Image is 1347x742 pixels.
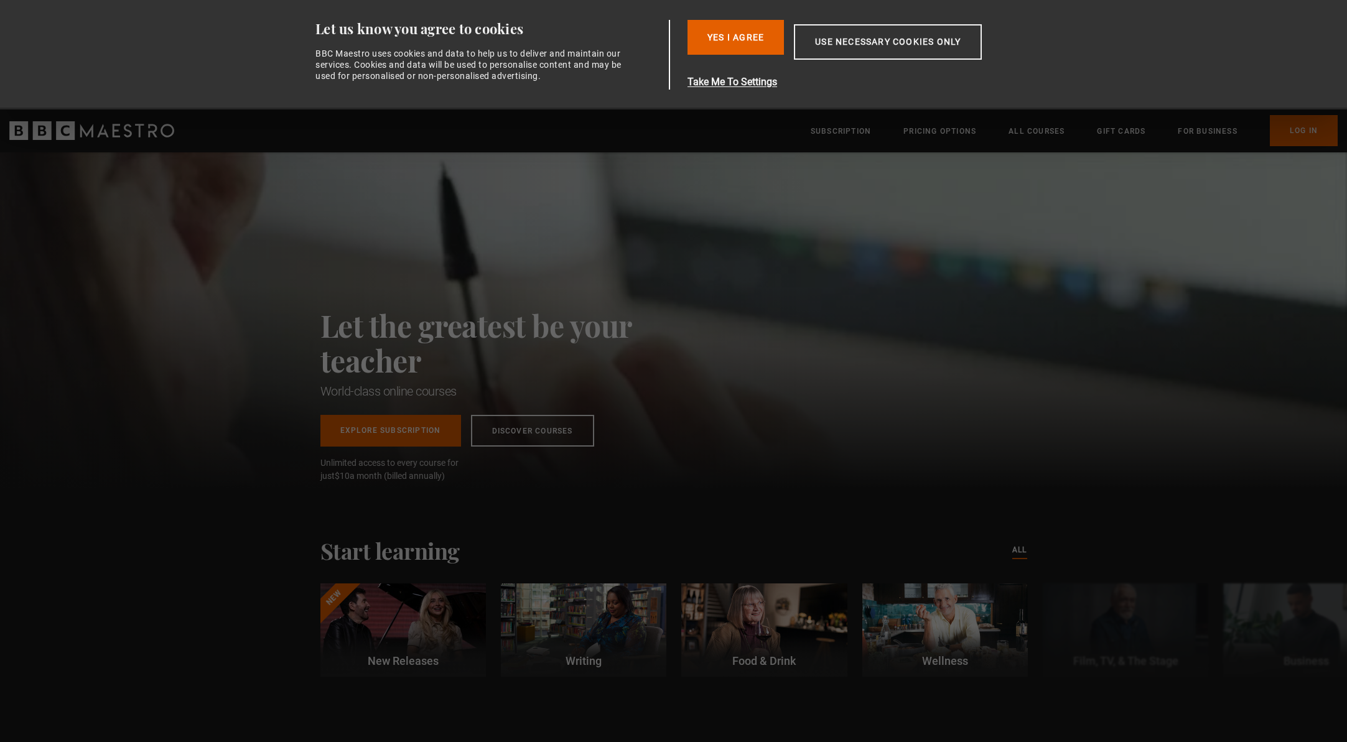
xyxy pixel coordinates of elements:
a: Subscription [811,125,871,137]
a: Gift Cards [1097,125,1145,137]
div: Let us know you agree to cookies [315,20,664,38]
a: Food & Drink [681,583,847,677]
span: $10 [335,471,350,481]
a: Writing [501,583,666,677]
h2: Let the greatest be your teacher [320,308,687,378]
a: All [1012,544,1027,557]
button: Use necessary cookies only [794,24,982,60]
svg: BBC Maestro [9,121,174,140]
a: Log In [1270,115,1338,146]
h2: Start learning [320,537,460,563]
button: Yes I Agree [687,20,784,55]
a: Discover Courses [471,415,594,447]
a: Wellness [862,583,1028,677]
h1: World-class online courses [320,383,687,400]
a: For business [1178,125,1237,137]
span: Unlimited access to every course for just a month (billed annually) [320,457,488,483]
p: Wellness [862,652,1028,669]
a: New New Releases [320,583,486,677]
p: Food & Drink [681,652,847,669]
p: Writing [501,652,666,669]
p: Film, TV, & The Stage [1043,652,1208,669]
a: Explore Subscription [320,415,461,447]
a: Film, TV, & The Stage [1043,583,1208,677]
a: Pricing Options [903,125,976,137]
a: All Courses [1009,125,1065,137]
p: New Releases [320,652,485,669]
nav: Primary [811,115,1338,146]
div: BBC Maestro uses cookies and data to help us to deliver and maintain our services. Cookies and da... [315,48,629,82]
button: Take Me To Settings [687,75,1041,90]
